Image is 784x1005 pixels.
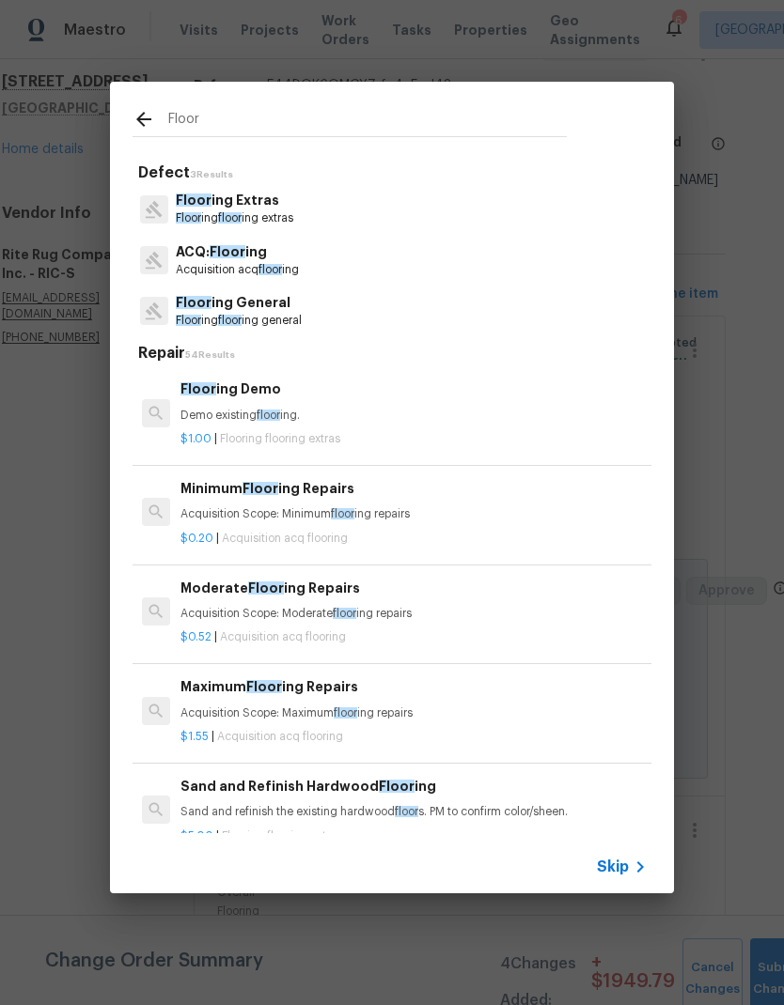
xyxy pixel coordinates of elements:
[217,731,343,742] span: Acquisition acq flooring
[185,350,235,360] span: 54 Results
[222,830,342,842] span: Flooring flooring extras
[168,108,567,136] input: Search issues or repairs
[333,608,356,619] span: floor
[180,408,647,424] p: Demo existing ing.
[180,631,212,642] span: $0.52
[180,828,647,844] p: |
[180,606,647,622] p: Acquisition Scope: Moderate ing repairs
[259,264,282,275] span: floor
[246,680,282,693] span: Floor
[176,296,212,309] span: Floor
[180,478,647,499] h6: Minimum ing Repairs
[180,382,216,395] span: Floor
[176,210,293,226] p: ing ing extras
[218,212,242,224] span: floor
[176,191,293,210] p: ing Extras
[176,242,299,262] p: ACQ: ing
[248,581,284,595] span: Floor
[180,533,213,544] span: $0.20
[243,482,278,495] span: Floor
[180,729,647,745] p: |
[379,780,415,793] span: Floor
[218,315,242,326] span: floor
[180,431,647,447] p: |
[180,506,647,522] p: Acquisition Scope: Minimum ing repairs
[180,531,647,547] p: |
[210,245,245,258] span: Floor
[138,163,651,183] h5: Defect
[331,508,354,519] span: floor
[180,804,647,820] p: Sand and refinish the existing hardwood s. PM to confirm color/sheen.
[180,776,647,796] h6: Sand and Refinish Hardwood ing
[220,433,340,444] span: Flooring flooring extras
[176,293,302,313] p: ing General
[190,170,233,179] span: 3 Results
[395,806,418,817] span: floor
[180,578,647,598] h6: Moderate ing Repairs
[597,858,629,876] span: Skip
[176,262,299,278] p: Acquisition acq ing
[180,379,647,399] h6: ing Demo
[180,433,212,444] span: $1.00
[257,410,280,421] span: floor
[222,533,348,544] span: Acquisition acq flooring
[176,313,302,329] p: ing ing general
[176,193,212,207] span: Floor
[176,212,201,224] span: Floor
[180,629,647,645] p: |
[138,344,651,363] h5: Repair
[180,830,213,842] span: $5.00
[176,315,201,326] span: Floor
[180,731,209,742] span: $1.55
[180,676,647,697] h6: Maximum ing Repairs
[220,631,346,642] span: Acquisition acq flooring
[180,705,647,721] p: Acquisition Scope: Maximum ing repairs
[334,707,357,719] span: floor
